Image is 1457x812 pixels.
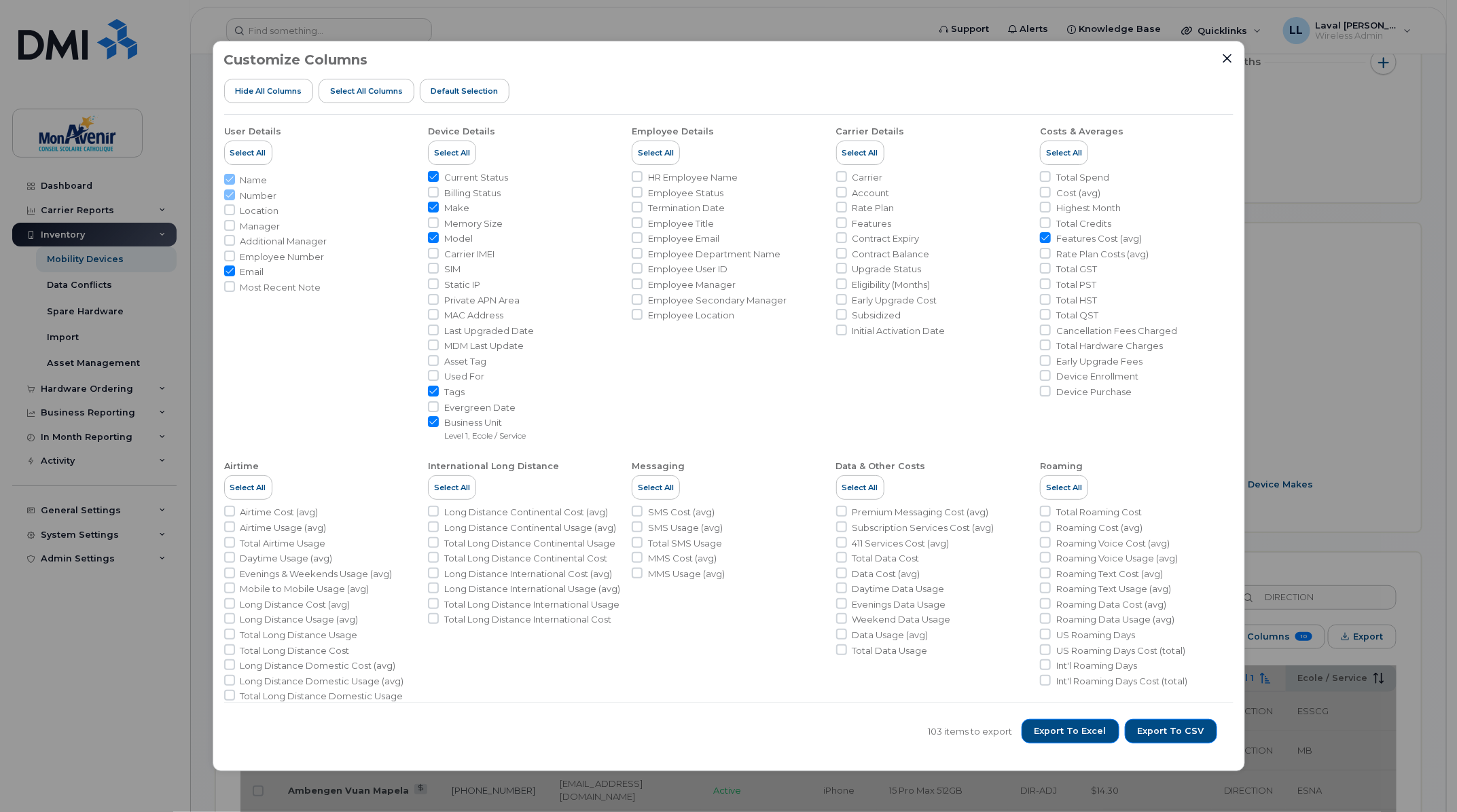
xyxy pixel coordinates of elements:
[648,552,717,565] span: MMS Cost (avg)
[444,325,534,337] span: Last Upgraded Date
[648,202,725,215] span: Termination Date
[852,217,892,230] span: Features
[444,171,508,184] span: Current Status
[648,248,780,261] span: Employee Department Name
[648,294,787,307] span: Employee Secondary Manager
[240,690,403,703] span: Total Long Distance Domestic Usage
[1056,325,1177,337] span: Cancellation Fees Charged
[1056,629,1135,642] span: US Roaming Days
[1056,278,1096,291] span: Total PST
[648,232,719,245] span: Employee Email
[648,171,738,184] span: HR Employee Name
[842,482,878,493] span: Select All
[444,187,501,200] span: Billing Status
[852,521,994,534] span: Subscription Services Cost (avg)
[1056,370,1138,383] span: Device Enrollment
[836,475,884,500] button: Select All
[1040,141,1088,165] button: Select All
[444,217,503,230] span: Memory Size
[240,189,277,202] span: Number
[1221,52,1234,64] button: Close
[240,583,370,595] span: Mobile to Mobile Usage (avg)
[836,141,884,165] button: Select All
[852,644,928,657] span: Total Data Usage
[1056,537,1170,550] span: Roaming Voice Cost (avg)
[1056,386,1132,399] span: Device Purchase
[1040,460,1083,473] div: Roaming
[240,521,327,534] span: Airtime Usage (avg)
[852,187,890,200] span: Account
[852,232,920,245] span: Contract Expiry
[852,568,920,580] span: Data Cost (avg)
[638,147,674,158] span: Select All
[1056,263,1097,276] span: Total GST
[648,278,736,291] span: Employee Manager
[444,552,607,565] span: Total Long Distance Continental Cost
[1056,613,1174,626] span: Roaming Data Usage (avg)
[428,126,495,138] div: Device Details
[444,386,465,399] span: Tags
[224,126,282,138] div: User Details
[1035,725,1107,737] span: Export to Excel
[852,294,937,307] span: Early Upgrade Cost
[235,86,302,96] span: Hide All Columns
[240,598,350,611] span: Long Distance Cost (avg)
[420,79,510,103] button: Default Selection
[224,141,272,165] button: Select All
[1056,202,1121,215] span: Highest Month
[240,235,327,248] span: Additional Manager
[444,309,503,322] span: MAC Address
[240,204,279,217] span: Location
[230,147,266,158] span: Select All
[428,141,476,165] button: Select All
[444,263,461,276] span: SIM
[852,613,951,626] span: Weekend Data Usage
[648,309,734,322] span: Employee Location
[444,416,526,429] span: Business Unit
[852,278,931,291] span: Eligibility (Months)
[648,537,722,550] span: Total SMS Usage
[836,460,926,473] div: Data & Other Costs
[852,629,929,642] span: Data Usage (avg)
[224,475,272,500] button: Select All
[431,86,498,96] span: Default Selection
[240,613,359,626] span: Long Distance Usage (avg)
[240,629,358,642] span: Total Long Distance Usage
[444,232,473,245] span: Model
[632,460,685,473] div: Messaging
[444,521,616,534] span: Long Distance Continental Usage (avg)
[648,521,723,534] span: SMS Usage (avg)
[319,79,414,103] button: Select all Columns
[444,583,620,595] span: Long Distance International Usage (avg)
[224,460,259,473] div: Airtime
[852,506,989,519] span: Premium Messaging Cost (avg)
[444,537,615,550] span: Total Long Distance Continental Usage
[444,339,524,352] span: MDM Last Update
[852,537,950,550] span: 411 Services Cost (avg)
[632,475,680,500] button: Select All
[240,659,396,672] span: Long Distance Domestic Cost (avg)
[444,568,612,580] span: Long Distance International Cost (avg)
[224,79,314,103] button: Hide All Columns
[632,126,714,138] div: Employee Details
[444,401,516,414] span: Evergreen Date
[1056,294,1097,307] span: Total HST
[428,460,559,473] div: International Long Distance
[240,568,393,580] span: Evenings & Weekends Usage (avg)
[1040,126,1123,138] div: Costs & Averages
[1056,248,1149,261] span: Rate Plan Costs (avg)
[240,281,321,294] span: Most Recent Note
[852,248,930,261] span: Contract Balance
[1056,339,1163,352] span: Total Hardware Charges
[1056,309,1098,322] span: Total QST
[852,598,946,611] span: Evenings Data Usage
[444,278,480,291] span: Static IP
[852,552,920,565] span: Total Data Cost
[444,202,469,215] span: Make
[444,506,608,519] span: Long Distance Continental Cost (avg)
[632,141,680,165] button: Select All
[434,147,470,158] span: Select All
[240,537,326,550] span: Total Airtime Usage
[240,174,268,187] span: Name
[648,568,725,580] span: MMS Usage (avg)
